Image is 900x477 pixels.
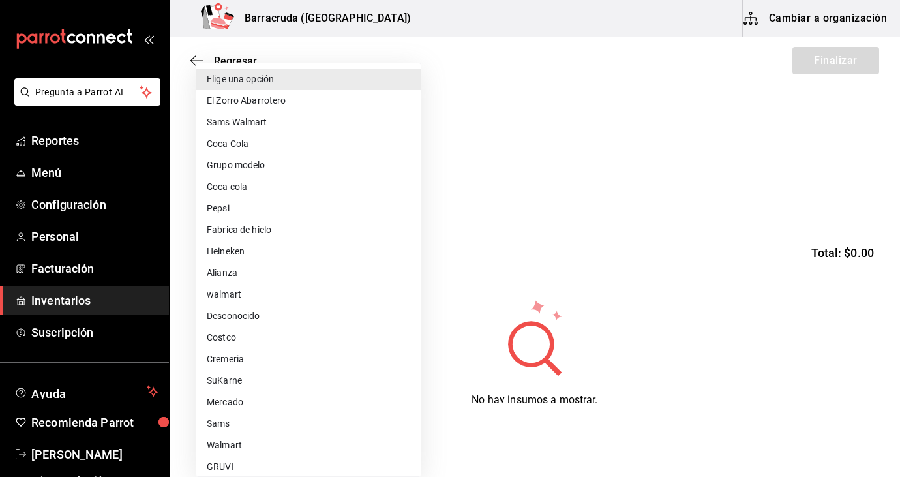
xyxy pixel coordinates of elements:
li: El Zorro Abarrotero [196,90,421,112]
li: Alianza [196,262,421,284]
li: Coca cola [196,176,421,198]
li: Cremeria [196,348,421,370]
li: Sams Walmart [196,112,421,133]
li: Walmart [196,435,421,456]
li: Coca Cola [196,133,421,155]
li: Elige una opción [196,69,421,90]
li: walmart [196,284,421,305]
li: Mercado [196,392,421,413]
li: Costco [196,327,421,348]
li: Desconocido [196,305,421,327]
li: SuKarne [196,370,421,392]
li: Heineken [196,241,421,262]
li: Fabrica de hielo [196,219,421,241]
li: Grupo modelo [196,155,421,176]
li: Sams [196,413,421,435]
li: Pepsi [196,198,421,219]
